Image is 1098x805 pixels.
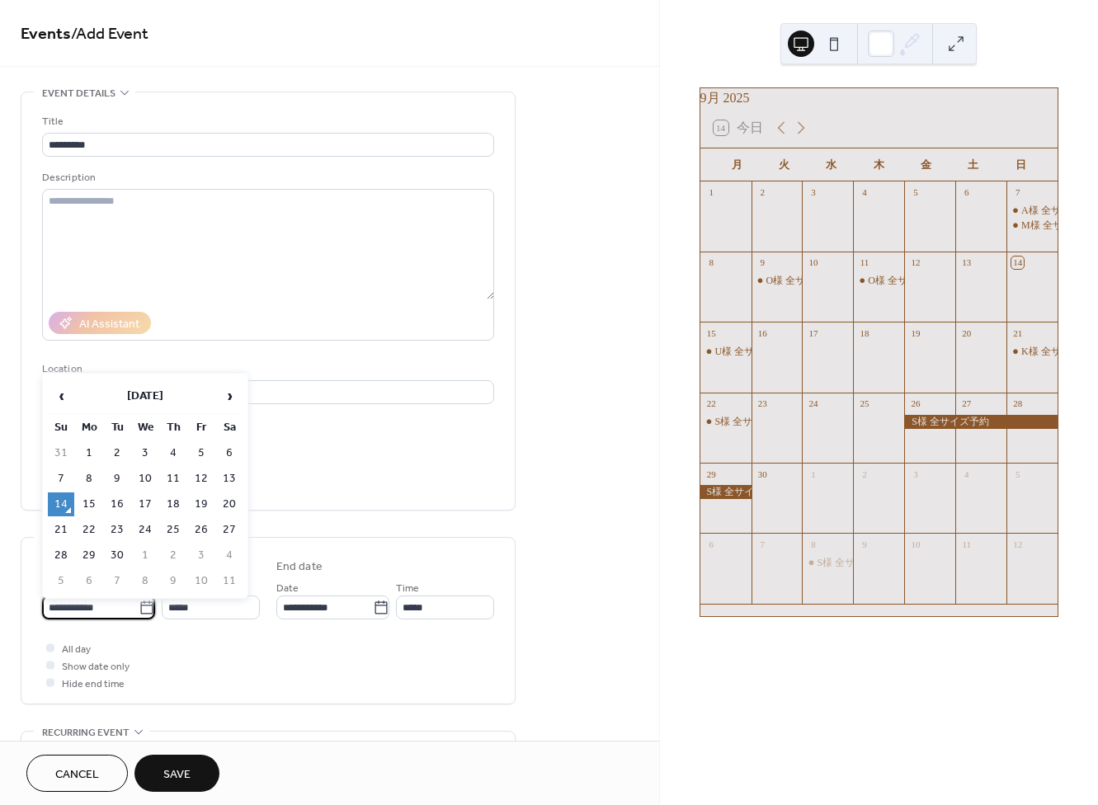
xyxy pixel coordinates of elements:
[160,416,186,440] th: Th
[960,468,973,480] div: 4
[48,492,74,516] td: 14
[960,186,973,199] div: 6
[160,467,186,491] td: 11
[960,327,973,339] div: 20
[160,441,186,465] td: 4
[71,18,148,50] span: / Add Event
[276,580,299,597] span: Date
[868,274,947,288] div: O様 全サイズ予約
[104,416,130,440] th: Tu
[132,569,158,593] td: 8
[76,569,102,593] td: 6
[715,345,794,359] div: U様 全サイズ予約
[132,492,158,516] td: 17
[705,468,718,480] div: 29
[216,467,243,491] td: 13
[216,441,243,465] td: 6
[1011,186,1024,199] div: 7
[858,398,870,410] div: 25
[188,544,214,567] td: 3
[756,398,769,410] div: 23
[104,467,130,491] td: 9
[807,538,819,550] div: 8
[104,441,130,465] td: 2
[909,398,921,410] div: 26
[48,441,74,465] td: 31
[188,518,214,542] td: 26
[76,379,214,414] th: [DATE]
[188,492,214,516] td: 19
[134,755,219,792] button: Save
[42,85,115,102] span: Event details
[160,518,186,542] td: 25
[756,327,769,339] div: 16
[960,538,973,550] div: 11
[48,544,74,567] td: 28
[188,441,214,465] td: 5
[858,468,870,480] div: 2
[76,518,102,542] td: 22
[62,676,125,693] span: Hide end time
[960,257,973,269] div: 13
[76,416,102,440] th: Mo
[705,257,718,269] div: 8
[761,148,808,181] div: 火
[858,186,870,199] div: 4
[807,186,819,199] div: 3
[858,327,870,339] div: 18
[808,148,855,181] div: 水
[132,544,158,567] td: 1
[42,724,130,741] span: Recurring event
[217,379,242,412] span: ›
[62,641,91,658] span: All day
[756,468,769,480] div: 30
[1011,257,1024,269] div: 14
[49,379,73,412] span: ‹
[807,398,819,410] div: 24
[807,468,819,480] div: 1
[705,398,718,410] div: 22
[756,538,769,550] div: 7
[950,148,997,181] div: 土
[858,257,870,269] div: 11
[807,327,819,339] div: 17
[756,186,769,199] div: 2
[188,569,214,593] td: 10
[1011,468,1024,480] div: 5
[700,345,752,359] div: U様 全サイズ予約
[1011,398,1024,410] div: 28
[714,148,761,181] div: 月
[817,556,894,570] div: S様 全サイズ試着
[132,441,158,465] td: 3
[216,416,243,440] th: Sa
[766,274,847,288] div: O様 全サイズ 予約
[1011,538,1024,550] div: 12
[705,327,718,339] div: 15
[752,274,803,288] div: O様 全サイズ 予約
[216,518,243,542] td: 27
[160,492,186,516] td: 18
[21,18,71,50] a: Events
[807,257,819,269] div: 10
[48,569,74,593] td: 5
[48,416,74,440] th: Su
[42,113,491,130] div: Title
[855,148,902,181] div: 木
[216,544,243,567] td: 4
[909,186,921,199] div: 5
[188,416,214,440] th: Fr
[909,327,921,339] div: 19
[188,467,214,491] td: 12
[396,580,419,597] span: Time
[55,766,99,784] span: Cancel
[1006,204,1058,218] div: A様 全サイズ予約
[216,492,243,516] td: 20
[160,569,186,593] td: 9
[1011,327,1024,339] div: 21
[705,186,718,199] div: 1
[902,148,950,181] div: 金
[62,658,130,676] span: Show date only
[756,257,769,269] div: 9
[997,148,1044,181] div: 日
[904,415,1058,429] div: S様 全サイズ予約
